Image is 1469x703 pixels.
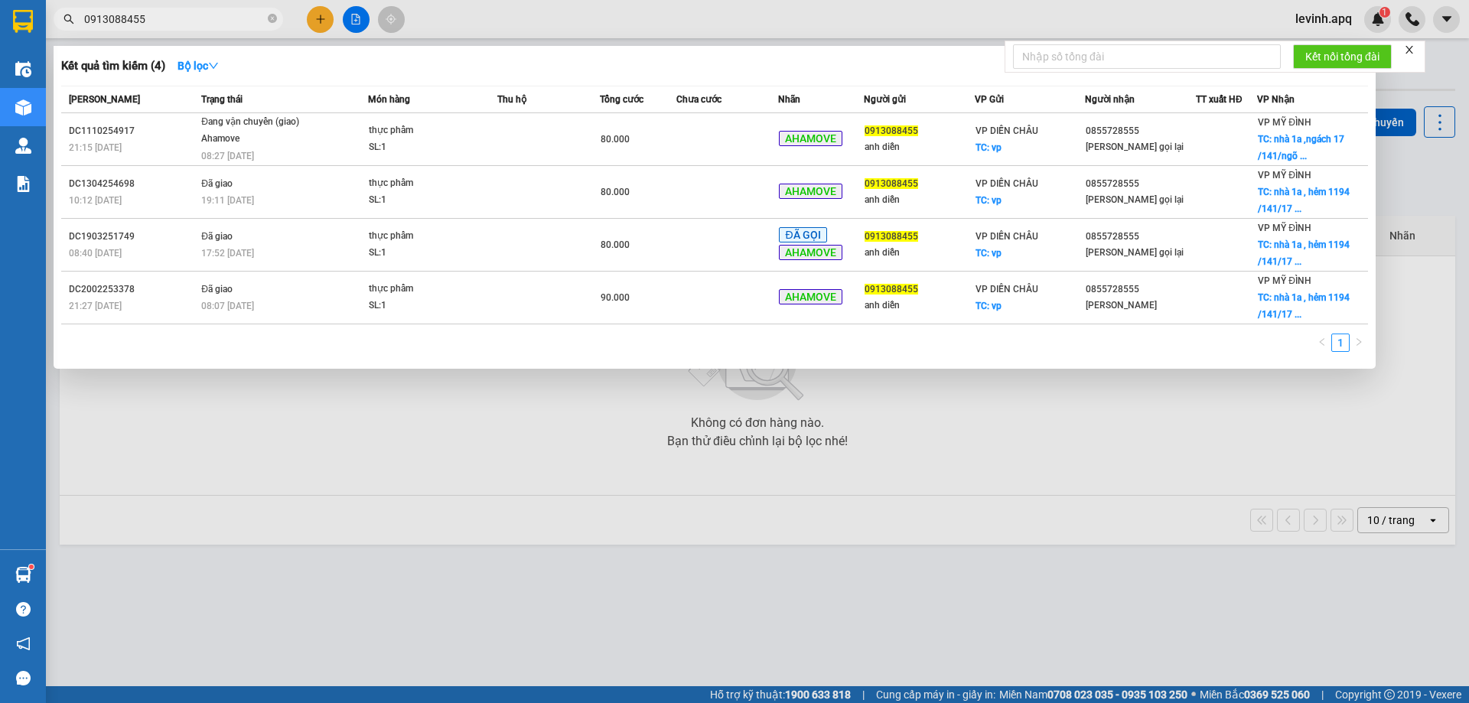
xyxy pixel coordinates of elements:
[1258,223,1311,233] span: VP MỸ ĐÌNH
[601,239,630,250] span: 80.000
[1318,337,1327,347] span: left
[865,125,918,136] span: 0913088455
[369,175,484,192] div: thực phẩm
[368,94,410,105] span: Món hàng
[16,602,31,617] span: question-circle
[779,184,842,199] span: AHAMOVE
[1086,176,1195,192] div: 0855728555
[1293,44,1392,69] button: Kết nối tổng đài
[201,301,254,311] span: 08:07 [DATE]
[976,142,1002,153] span: TC: vp
[778,94,800,105] span: Nhãn
[864,94,906,105] span: Người gửi
[69,229,197,245] div: DC1903251749
[15,176,31,192] img: solution-icon
[1258,292,1350,320] span: TC: nhà 1a , hẻm 1194 /141/17 ...
[13,10,33,33] img: logo-vxr
[268,14,277,23] span: close-circle
[1196,94,1243,105] span: TT xuất HĐ
[1086,282,1195,298] div: 0855728555
[1086,139,1195,155] div: [PERSON_NAME] gọi lại
[1013,44,1281,69] input: Nhập số tổng đài
[268,12,277,27] span: close-circle
[976,178,1038,189] span: VP DIỄN CHÂU
[369,228,484,245] div: thực phẩm
[369,281,484,298] div: thực phẩm
[64,14,74,24] span: search
[865,245,974,261] div: anh diễn
[69,123,197,139] div: DC1110254917
[1085,94,1135,105] span: Người nhận
[976,301,1002,311] span: TC: vp
[201,151,254,161] span: 08:27 [DATE]
[1258,275,1311,286] span: VP MỸ ĐÌNH
[201,114,316,131] div: Đang vận chuyển (giao)
[976,195,1002,206] span: TC: vp
[15,567,31,583] img: warehouse-icon
[976,248,1002,259] span: TC: vp
[865,192,974,208] div: anh diễn
[1086,298,1195,314] div: [PERSON_NAME]
[497,94,526,105] span: Thu hộ
[369,245,484,262] div: SL: 1
[369,139,484,156] div: SL: 1
[1332,334,1349,351] a: 1
[601,292,630,303] span: 90.000
[61,58,165,74] h3: Kết quả tìm kiếm ( 4 )
[84,11,265,28] input: Tìm tên, số ĐT hoặc mã đơn
[201,248,254,259] span: 17:52 [DATE]
[976,125,1038,136] span: VP DIỄN CHÂU
[1404,44,1415,55] span: close
[1331,334,1350,352] li: 1
[1313,334,1331,352] button: left
[69,94,140,105] span: [PERSON_NAME]
[779,245,842,260] span: AHAMOVE
[201,131,316,148] div: Ahamove
[201,284,233,295] span: Đã giao
[1258,187,1350,214] span: TC: nhà 1a , hẻm 1194 /141/17 ...
[601,187,630,197] span: 80.000
[69,142,122,153] span: 21:15 [DATE]
[178,60,219,72] strong: Bộ lọc
[1258,134,1344,161] span: TC: nhà 1a ,ngách 17 /141/ngõ ...
[1086,229,1195,245] div: 0855728555
[201,231,233,242] span: Đã giao
[865,178,918,189] span: 0913088455
[369,298,484,314] div: SL: 1
[779,227,826,242] span: ĐÃ GỌI
[1258,239,1350,267] span: TC: nhà 1a , hẻm 1194 /141/17 ...
[975,94,1004,105] span: VP Gửi
[1086,192,1195,208] div: [PERSON_NAME] gọi lại
[1350,334,1368,352] li: Next Page
[865,298,974,314] div: anh diễn
[1258,117,1311,128] span: VP MỸ ĐÌNH
[201,178,233,189] span: Đã giao
[69,301,122,311] span: 21:27 [DATE]
[69,248,122,259] span: 08:40 [DATE]
[601,134,630,145] span: 80.000
[69,176,197,192] div: DC1304254698
[15,99,31,116] img: warehouse-icon
[1257,94,1295,105] span: VP Nhận
[865,231,918,242] span: 0913088455
[165,54,231,78] button: Bộ lọcdown
[865,139,974,155] div: anh diễn
[1305,48,1379,65] span: Kết nối tổng đài
[1258,170,1311,181] span: VP MỸ ĐÌNH
[369,192,484,209] div: SL: 1
[976,231,1038,242] span: VP DIỄN CHÂU
[779,289,842,304] span: AHAMOVE
[865,284,918,295] span: 0913088455
[29,565,34,569] sup: 1
[976,284,1038,295] span: VP DIỄN CHÂU
[16,671,31,685] span: message
[208,60,219,71] span: down
[1086,123,1195,139] div: 0855728555
[15,61,31,77] img: warehouse-icon
[369,122,484,139] div: thực phẩm
[16,636,31,651] span: notification
[1086,245,1195,261] div: [PERSON_NAME] gọi lại
[779,131,842,146] span: AHAMOVE
[1354,337,1363,347] span: right
[15,138,31,154] img: warehouse-icon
